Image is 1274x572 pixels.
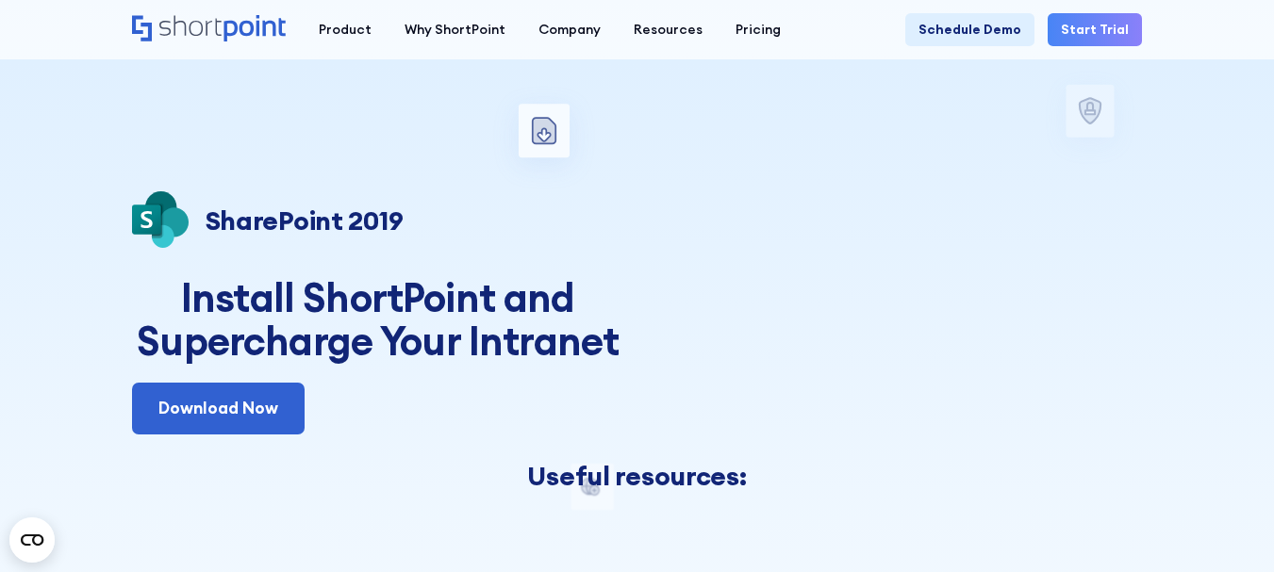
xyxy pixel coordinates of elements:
[1180,482,1274,572] iframe: Chat Widget
[719,13,797,46] a: Pricing
[905,13,1034,46] a: Schedule Demo
[9,517,55,563] button: Open CMP widget
[634,20,703,40] div: Resources
[319,20,372,40] div: Product
[388,13,521,46] a: Why ShortPoint
[132,15,286,43] a: Home
[302,13,388,46] a: Product
[132,276,624,363] h1: Install ShortPoint and Supercharge Your Intranet
[538,20,601,40] div: Company
[206,205,404,236] p: SharePoint 2019
[405,20,505,40] div: Why ShortPoint
[736,20,781,40] div: Pricing
[521,13,617,46] a: Company
[1048,13,1142,46] a: Start Trial
[132,461,1142,491] h3: Useful resources:
[132,383,305,433] a: Download Now
[617,13,719,46] a: Resources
